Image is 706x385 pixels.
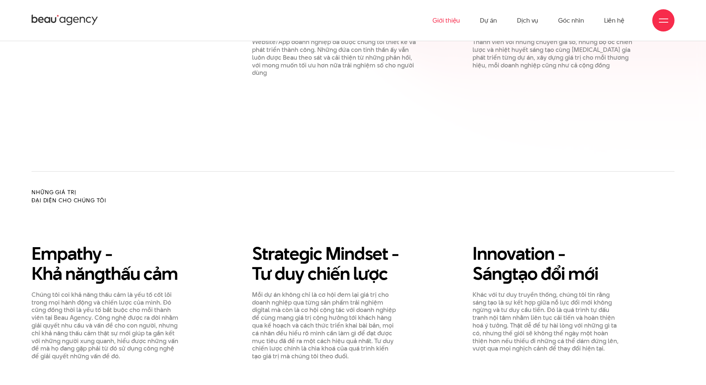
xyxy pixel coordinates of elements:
p: Chúng tôi coi khả năng thấu cảm là yếu tố cốt lõi trong mọi hành động và chiến lược của mình. Đó ... [32,291,178,360]
p: Website/App doanh nghiệp đã được chúng tôi thiết kế và phát triển thành công. Những đứa con tinh ... [252,38,417,77]
en: g [299,241,309,266]
h3: Strate ic Mindset - Tư duy chiến lược [252,243,421,283]
p: Thành viên với những chuyên gia số, những bộ óc chiến lược và nhiệt huyết sáng tạo cùng [MEDICAL_... [473,38,638,69]
p: Khác với tư duy truyền thống, chúng tôi tin rằng sáng tạo là sự kết hợp giữa nỗ lực đổi mới không... [473,291,619,352]
p: Mỗi dự án không chỉ là cơ hội đem lại giá trị cho doanh nghiệp qua từng sản phẩm trải nghiệm digi... [252,291,399,360]
h3: Empathy - Khả năn thấu cảm [32,243,200,283]
en: g [502,261,512,286]
en: g [95,261,105,286]
h3: Innovation - Sán tạo đổi mới [473,243,642,283]
h2: Những giá trị đại diện cho chúng tôi [32,188,123,205]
